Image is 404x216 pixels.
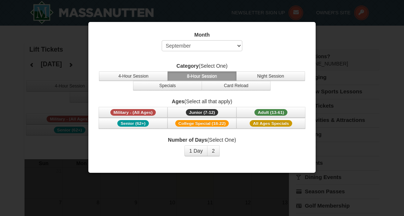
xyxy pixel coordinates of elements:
button: College Special (18-22) [168,118,236,129]
label: (Select all that apply) [98,98,306,105]
button: Specials [133,81,202,90]
span: Military - (All Ages) [110,109,156,116]
button: Military - (All Ages) [99,107,168,118]
span: Junior (7-12) [186,109,218,116]
button: Card Reload [202,81,271,90]
strong: Month [194,32,210,38]
button: Senior (62+) [99,118,168,129]
button: Night Session [236,71,305,81]
button: 4-Hour Session [99,71,168,81]
strong: Category [176,63,199,69]
button: 2 [207,145,220,156]
span: Senior (62+) [117,120,149,127]
label: (Select One) [98,62,306,70]
span: Adult (13-61) [254,109,287,116]
button: 8-Hour Session [168,71,236,81]
strong: Ages [172,98,184,104]
span: All Ages Specials [250,120,292,127]
button: All Ages Specials [236,118,305,129]
label: (Select One) [98,136,306,144]
strong: Number of Days [168,137,207,143]
span: College Special (18-22) [175,120,229,127]
button: Junior (7-12) [168,107,236,118]
button: Adult (13-61) [236,107,305,118]
button: 1 Day [184,145,207,156]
